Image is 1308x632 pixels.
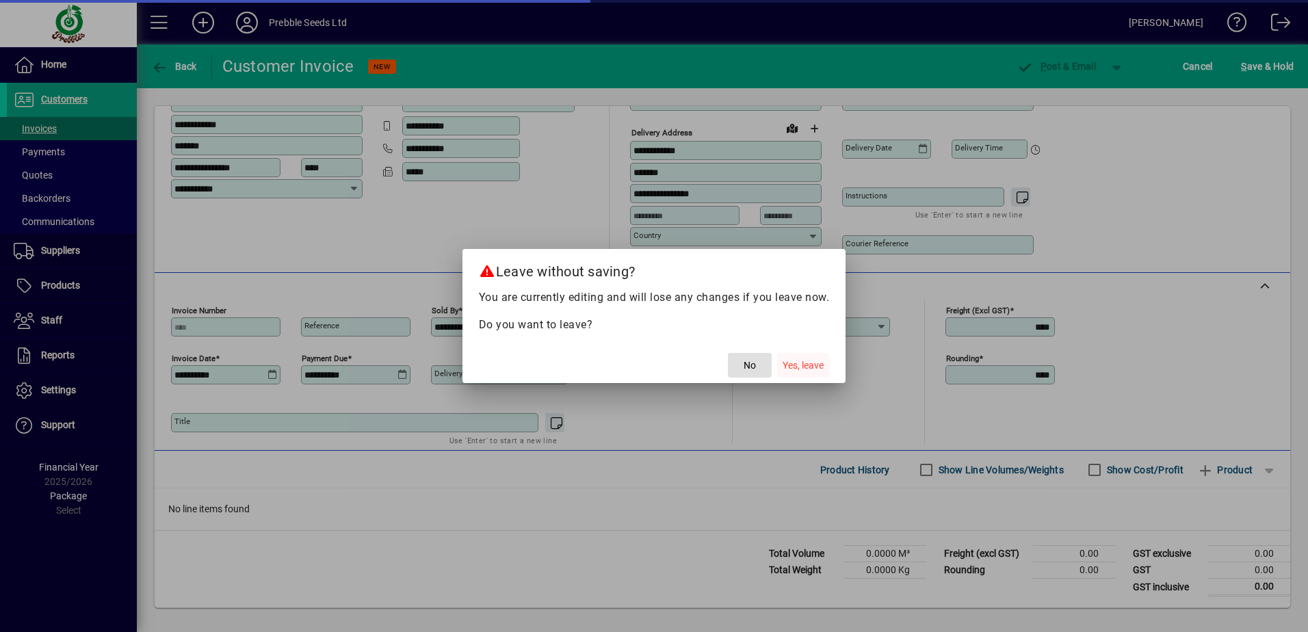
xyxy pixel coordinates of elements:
button: No [728,353,772,378]
h2: Leave without saving? [462,249,846,289]
p: Do you want to leave? [479,317,830,333]
span: Yes, leave [783,358,824,373]
span: No [744,358,756,373]
p: You are currently editing and will lose any changes if you leave now. [479,289,830,306]
button: Yes, leave [777,353,829,378]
